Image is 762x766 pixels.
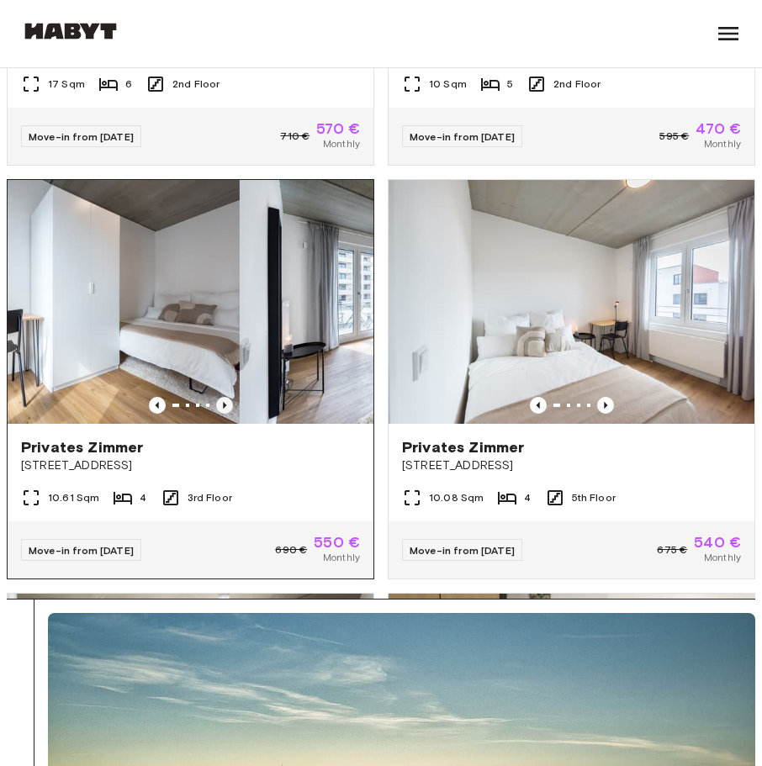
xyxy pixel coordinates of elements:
[657,542,687,557] span: 675 €
[172,77,220,92] span: 2nd Floor
[188,490,232,505] span: 3rd Floor
[659,129,689,144] span: 595 €
[388,179,755,579] a: Marketing picture of unit DE-04-037-026-04QPrevious imagePrevious imagePrivates Zimmer[STREET_ADD...
[704,136,741,151] span: Monthly
[280,129,310,144] span: 710 €
[389,180,754,424] img: Marketing picture of unit DE-04-037-026-04Q
[29,544,134,557] span: Move-in from [DATE]
[410,544,515,557] span: Move-in from [DATE]
[402,457,741,474] span: [STREET_ADDRESS]
[524,490,531,505] span: 4
[29,130,134,143] span: Move-in from [DATE]
[410,130,515,143] span: Move-in from [DATE]
[530,397,547,414] button: Previous image
[316,121,360,136] span: 570 €
[429,77,467,92] span: 10 Sqm
[314,535,360,550] span: 550 €
[21,437,143,457] span: Privates Zimmer
[275,542,307,557] span: 690 €
[48,77,85,92] span: 17 Sqm
[48,490,99,505] span: 10.61 Sqm
[572,490,616,505] span: 5th Floor
[323,136,360,151] span: Monthly
[125,77,132,92] span: 6
[323,550,360,565] span: Monthly
[7,179,374,579] a: Previous imagePrevious imagePrivates Zimmer[STREET_ADDRESS]10.61 Sqm43rd FloorMove-in from [DATE]...
[429,490,484,505] span: 10.08 Sqm
[140,490,146,505] span: 4
[553,77,601,92] span: 2nd Floor
[216,397,233,414] button: Previous image
[149,397,166,414] button: Previous image
[694,535,741,550] span: 540 €
[696,121,741,136] span: 470 €
[21,457,360,474] span: [STREET_ADDRESS]
[20,23,121,40] img: Habyt
[402,437,524,457] span: Privates Zimmer
[507,77,513,92] span: 5
[597,397,614,414] button: Previous image
[704,550,741,565] span: Monthly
